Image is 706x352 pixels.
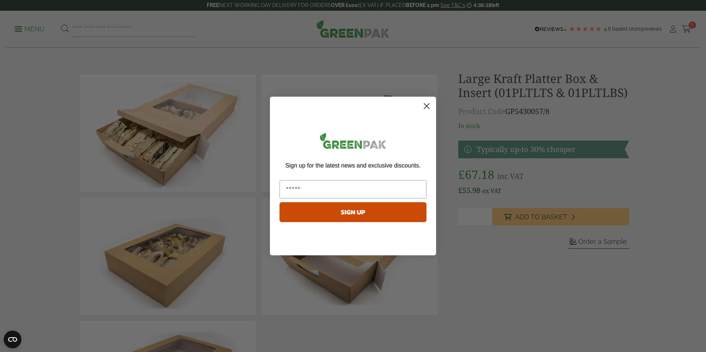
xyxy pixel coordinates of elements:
button: SIGN UP [280,202,426,222]
button: Close dialog [420,100,433,113]
input: Email [280,180,426,199]
button: Open CMP widget [4,331,21,348]
span: Sign up for the latest news and exclusive discounts. [285,162,421,169]
img: greenpak_logo [280,130,426,155]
